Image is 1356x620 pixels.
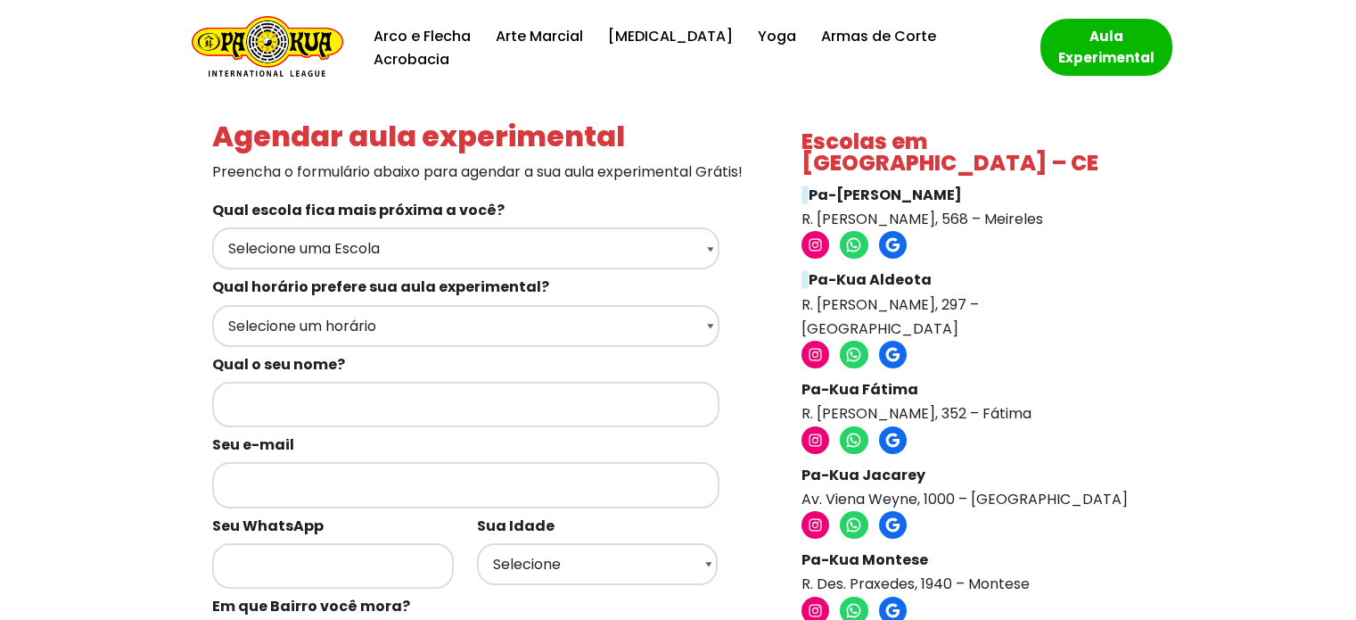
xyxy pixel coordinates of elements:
[496,24,583,48] a: Arte Marcial
[212,277,549,297] b: Qual horário prefere sua aula experimental?
[801,268,1135,341] p: R. [PERSON_NAME], 297 – [GEOGRAPHIC_DATA]
[801,379,918,400] strong: Pa-Kua Fátima
[801,550,928,570] strong: Pa-Kua Montese
[821,24,936,48] a: Armas de Corte
[212,596,410,616] b: Em que Bairro você mora?
[212,354,345,375] b: Qual o seu nome?
[374,47,449,71] a: Acrobacia
[370,24,1014,71] div: Menu primário
[809,185,962,205] strong: Pa-[PERSON_NAME]
[1040,19,1172,76] a: Aula Experimental
[758,24,796,48] a: Yoga
[374,24,471,48] a: Arco e Flecha
[809,269,932,290] strong: Pa-Kua Aldeota
[801,465,925,485] strong: Pa-Kua Jacarey
[183,16,343,79] a: Escola de Conhecimentos Orientais Pa-Kua Uma escola para toda família
[212,200,505,220] b: Qual escola fica mais próxima a você?
[801,183,1135,231] p: R. [PERSON_NAME], 568 – Meireles
[801,548,1135,596] p: R. Des. Praxedes, 1940 – Montese
[477,516,555,536] b: Sua Idade
[212,160,746,184] p: Preencha o formulário abaixo para agendar a sua aula experimental Grátis!
[212,434,294,455] b: Seu e-mail
[212,122,746,151] h4: Agendar aula experimental
[212,516,324,536] b: Seu WhatsApp
[608,24,733,48] a: [MEDICAL_DATA]
[801,377,1135,426] p: R. [PERSON_NAME], 352 – Fátima
[801,463,1135,511] p: Av. Viena Weyne, 1000 – [GEOGRAPHIC_DATA]
[801,131,1135,174] h4: Escolas em [GEOGRAPHIC_DATA] – CE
